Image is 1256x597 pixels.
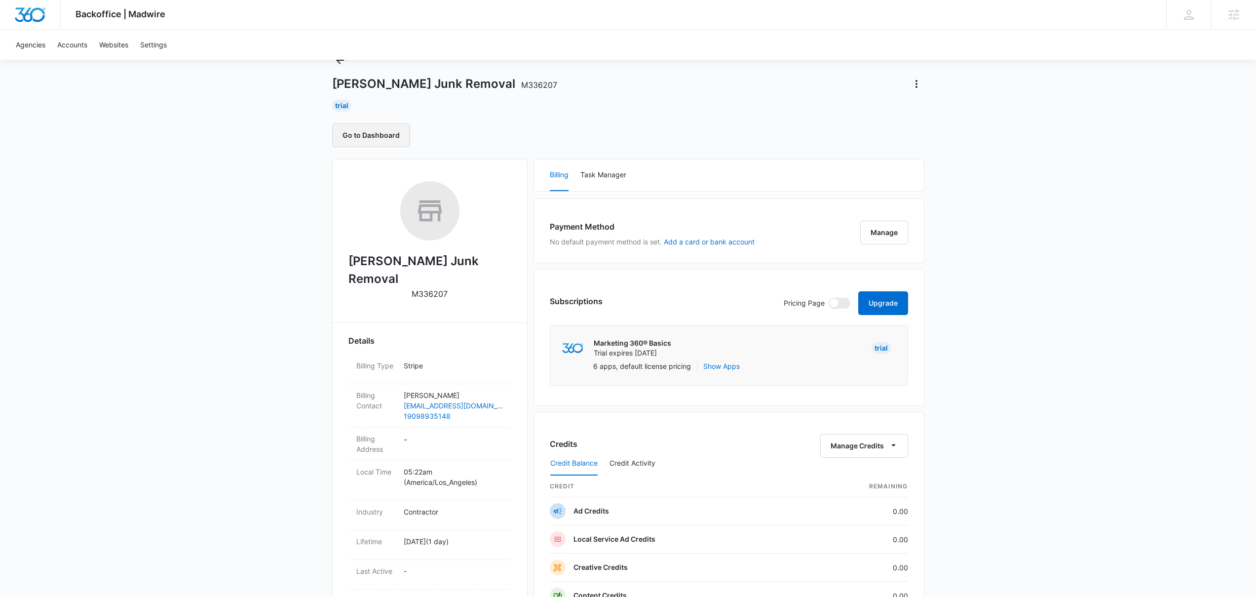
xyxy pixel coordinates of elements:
[404,411,503,421] a: 19098935148
[404,360,503,371] p: Stripe
[348,560,511,590] div: Last Active-
[703,361,740,371] button: Show Apps
[803,476,908,497] th: Remaining
[332,100,351,112] div: Trial
[521,80,557,90] span: M336207
[573,534,655,544] p: Local Service Ad Credits
[348,501,511,530] div: IndustryContractor
[348,530,511,560] div: Lifetime[DATE](1 day)
[404,390,503,400] p: [PERSON_NAME]
[803,497,908,525] td: 0.00
[860,221,908,244] button: Manage
[803,554,908,582] td: 0.00
[550,295,603,307] h3: Subscriptions
[76,9,165,19] span: Backoffice | Madwire
[356,566,396,576] dt: Last Active
[550,438,577,450] h3: Credits
[51,30,93,60] a: Accounts
[858,291,908,315] button: Upgrade
[404,467,503,487] p: 05:22am ( America/Los_Angeles )
[573,562,628,572] p: Creative Credits
[562,343,583,354] img: marketing360Logo
[356,536,396,547] dt: Lifetime
[356,390,396,411] dt: Billing Contact
[550,221,755,233] h3: Payment Method
[784,298,825,309] p: Pricing Page
[909,76,924,92] button: Actions
[348,461,511,501] div: Local Time05:22am (America/Los_Angeles)
[872,342,891,354] div: Trial
[404,400,503,411] a: [EMAIL_ADDRESS][DOMAIN_NAME]
[10,30,51,60] a: Agencies
[356,507,396,517] dt: Industry
[348,252,511,288] h2: [PERSON_NAME] Junk Removal
[573,506,609,516] p: Ad Credits
[356,467,396,477] dt: Local Time
[664,239,755,245] button: Add a card or bank account
[550,476,803,497] th: credit
[404,507,503,517] p: Contractor
[412,288,448,300] p: M336207
[593,361,691,371] p: 6 apps, default license pricing
[348,384,511,428] div: Billing Contact[PERSON_NAME][EMAIL_ADDRESS][DOMAIN_NAME]19098935148
[348,335,375,347] span: Details
[356,360,396,371] dt: Billing Type
[550,237,755,247] p: No default payment method is set.
[348,428,511,461] div: Billing Address-
[550,159,569,191] button: Billing
[594,348,671,358] p: Trial expires [DATE]
[134,30,173,60] a: Settings
[332,77,557,91] h1: [PERSON_NAME] Junk Removal
[348,355,511,384] div: Billing TypeStripe
[332,52,348,68] button: Back
[820,434,908,458] button: Manage Credits
[356,434,396,454] dt: Billing Address
[93,30,134,60] a: Websites
[404,434,503,454] dd: -
[332,123,410,147] button: Go to Dashboard
[580,159,626,191] button: Task Manager
[594,338,671,348] p: Marketing 360® Basics
[404,536,503,547] p: [DATE] ( 1 day )
[550,452,598,476] button: Credit Balance
[404,566,503,576] p: -
[803,525,908,554] td: 0.00
[609,452,655,476] button: Credit Activity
